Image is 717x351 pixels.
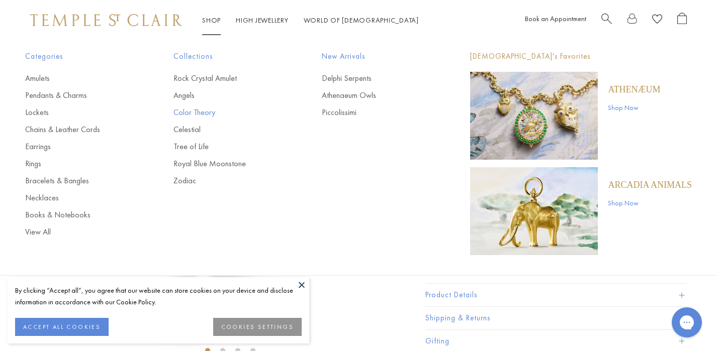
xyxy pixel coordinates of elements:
button: Product Details [425,284,687,306]
a: Angels [173,90,282,101]
a: Athenæum [608,84,660,95]
a: ShopShop [202,16,221,25]
a: Bracelets & Bangles [25,175,133,186]
span: Collections [173,50,282,63]
span: New Arrivals [322,50,430,63]
a: Amulets [25,73,133,84]
a: View Wishlist [652,13,662,28]
a: Zodiac [173,175,282,186]
a: Open Shopping Bag [677,13,687,28]
a: Color Theory [173,107,282,118]
a: Chains & Leather Cords [25,124,133,135]
a: Book an Appointment [525,14,586,23]
a: Earrings [25,141,133,152]
a: Rings [25,158,133,169]
a: Piccolissimi [322,107,430,118]
a: Royal Blue Moonstone [173,158,282,169]
a: Shop Now [608,102,660,113]
a: View All [25,226,133,238]
div: By clicking “Accept all”, you agree that our website can store cookies on your device and disclos... [15,285,302,308]
button: ACCEPT ALL COOKIES [15,318,109,336]
button: COOKIES SETTINGS [213,318,302,336]
iframe: Gorgias live chat messenger [667,304,707,341]
a: Necklaces [25,192,133,203]
span: Categories [25,50,133,63]
a: Athenaeum Owls [322,90,430,101]
a: Shop Now [608,197,692,208]
a: World of [DEMOGRAPHIC_DATA]World of [DEMOGRAPHIC_DATA] [304,16,419,25]
a: Celestial [173,124,282,135]
a: High JewelleryHigh Jewellery [236,16,289,25]
a: Tree of Life [173,141,282,152]
a: Pendants & Charms [25,90,133,101]
nav: Main navigation [202,14,419,27]
a: Lockets [25,107,133,118]
a: Books & Notebooks [25,209,133,220]
a: Rock Crystal Amulet [173,73,282,84]
a: Delphi Serpents [322,73,430,84]
a: Search [601,13,612,28]
p: [DEMOGRAPHIC_DATA]'s Favorites [470,50,692,63]
img: Temple St. Clair [30,14,182,26]
a: ARCADIA ANIMALS [608,179,692,190]
button: Shipping & Returns [425,307,687,329]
